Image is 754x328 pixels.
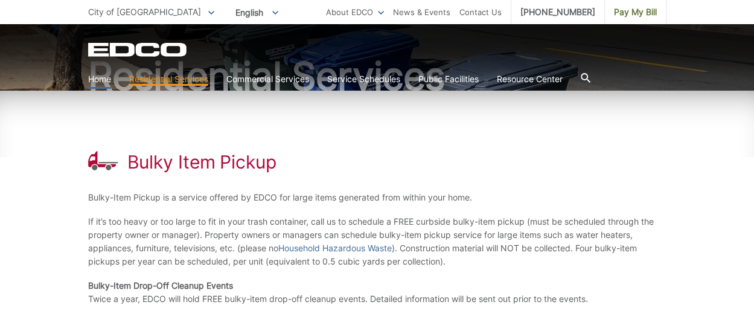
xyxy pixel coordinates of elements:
[459,5,502,19] a: Contact Us
[127,151,276,173] h1: Bulky Item Pickup
[393,5,450,19] a: News & Events
[226,72,309,86] a: Commercial Services
[497,72,563,86] a: Resource Center
[88,215,666,268] p: If it’s too heavy or too large to fit in your trash container, call us to schedule a FREE curbsid...
[88,42,188,57] a: EDCD logo. Return to the homepage.
[88,7,201,17] span: City of [GEOGRAPHIC_DATA]
[88,279,666,306] p: Twice a year, EDCO will hold FREE bulky-item drop-off cleanup events. Detailed information will b...
[326,5,384,19] a: About EDCO
[614,5,657,19] span: Pay My Bill
[226,2,287,22] span: English
[129,72,208,86] a: Residential Services
[88,72,111,86] a: Home
[418,72,479,86] a: Public Facilities
[88,280,233,291] strong: Bulky-Item Drop-Off Cleanup Events
[327,72,400,86] a: Service Schedules
[88,191,666,204] p: Bulky-Item Pickup is a service offered by EDCO for large items generated from within your home.
[278,242,392,255] a: Household Hazardous Waste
